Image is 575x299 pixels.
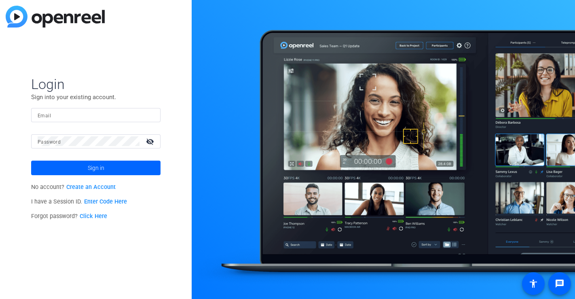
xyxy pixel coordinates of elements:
mat-icon: accessibility [528,279,538,288]
mat-label: Email [38,113,51,119]
img: blue-gradient.svg [6,6,105,28]
span: Sign in [88,158,104,178]
p: Sign into your existing account. [31,93,161,102]
span: I have a Session ID. [31,198,127,205]
span: Forgot password? [31,213,107,220]
button: Sign in [31,161,161,175]
a: Click Here [80,213,107,220]
a: Enter Code Here [84,198,127,205]
mat-icon: visibility_off [141,136,161,147]
mat-icon: message [555,279,564,288]
span: No account? [31,184,116,191]
a: Create an Account [66,184,116,191]
input: Enter Email Address [38,110,154,120]
mat-label: Password [38,139,61,145]
span: Login [31,76,161,93]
